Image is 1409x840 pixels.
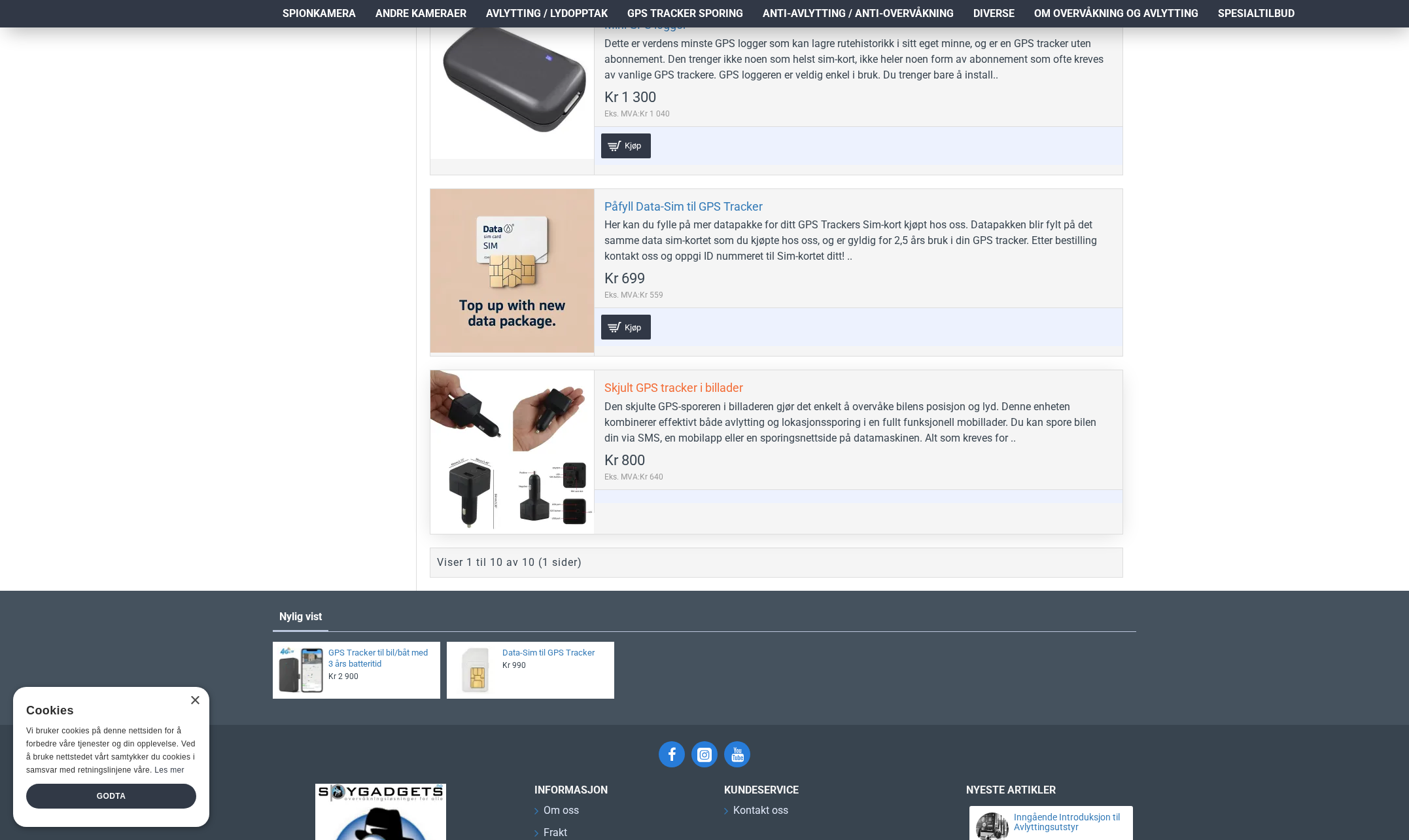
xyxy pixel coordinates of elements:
[604,471,663,483] span: Eks. MVA:Kr 640
[604,199,763,214] a: Påfyll Data-Sim til GPS Tracker
[724,803,788,825] a: Kontakt oss
[621,323,644,332] span: Kjøp
[154,765,184,775] a: Les mer, opens a new window
[763,6,954,22] span: Anti-avlytting / Anti-overvåkning
[604,36,1113,83] div: Dette er verdens minste GPS logger som kan lagre rutehistorikk i sitt eget minne, og er en GPS tr...
[733,803,788,818] span: Kontakt oss
[486,6,608,22] span: Avlytting / Lydopptak
[328,648,432,670] a: GPS Tracker til bil/båt med 3 års batteritid
[430,189,594,353] a: Påfyll Data-Sim til GPS Tracker
[604,380,743,395] a: Skjult GPS tracker i billader
[604,399,1113,446] div: Den skjulte GPS-sporeren i billaderen gjør det enkelt å overvåke bilens posisjon og lyd. Denne en...
[534,784,704,796] h3: INFORMASJON
[966,784,1136,796] h3: Nyeste artikler
[604,453,645,468] span: Kr 800
[26,726,196,774] span: Vi bruker cookies på denne nettsiden for å forbedre våre tjenester og din opplevelse. Ved å bruke...
[621,141,644,150] span: Kjøp
[502,660,526,671] span: Kr 990
[273,604,328,630] a: Nylig vist
[627,6,743,22] span: GPS Tracker Sporing
[604,90,656,105] span: Kr 1 300
[604,289,663,301] span: Eks. MVA:Kr 559
[604,271,645,286] span: Kr 699
[437,555,582,570] div: Viser 1 til 10 av 10 (1 sider)
[375,6,466,22] span: Andre kameraer
[534,803,579,825] a: Om oss
[502,648,606,659] a: Data-Sim til GPS Tracker
[604,217,1113,264] div: Her kan du fylle på mer datapakke for ditt GPS Trackers Sim-kort kjøpt hos oss. Datapakken blir f...
[283,6,356,22] span: Spionkamera
[724,784,920,796] h3: Kundeservice
[973,6,1015,22] span: Diverse
[190,696,200,706] div: Close
[26,697,188,725] div: Cookies
[1034,6,1198,22] span: Om overvåkning og avlytting
[26,784,196,809] div: Godta
[277,646,325,694] img: GPS Tracker til bil/båt med 3 års batteritid
[604,108,670,120] span: Eks. MVA:Kr 1 040
[451,646,499,694] img: Data-Sim til GPS Tracker
[1218,6,1295,22] span: Spesialtilbud
[1014,813,1121,833] a: Inngående Introduksjon til Avlyttingsutstyr
[328,671,358,682] span: Kr 2 900
[544,803,579,818] span: Om oss
[430,370,594,534] a: Skjult GPS tracker i billader Skjult GPS tracker i billader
